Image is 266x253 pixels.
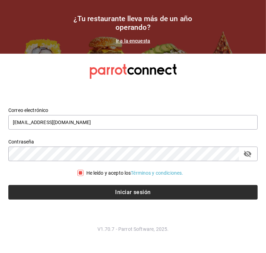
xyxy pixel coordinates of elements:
[8,139,258,144] label: Contraseña
[8,115,258,130] input: Ingresa tu correo electrónico
[8,108,258,113] label: Correo electrónico
[86,169,183,177] div: He leído y acepto los
[8,226,258,233] p: V1.70.7 - Parrot Software, 2025.
[242,148,254,160] button: passwordField
[131,170,183,176] a: Términos y condiciones.
[8,185,258,200] button: Iniciar sesión
[116,38,150,44] a: Ir a la encuesta
[64,15,203,32] h1: ¿Tu restaurante lleva más de un año operando?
